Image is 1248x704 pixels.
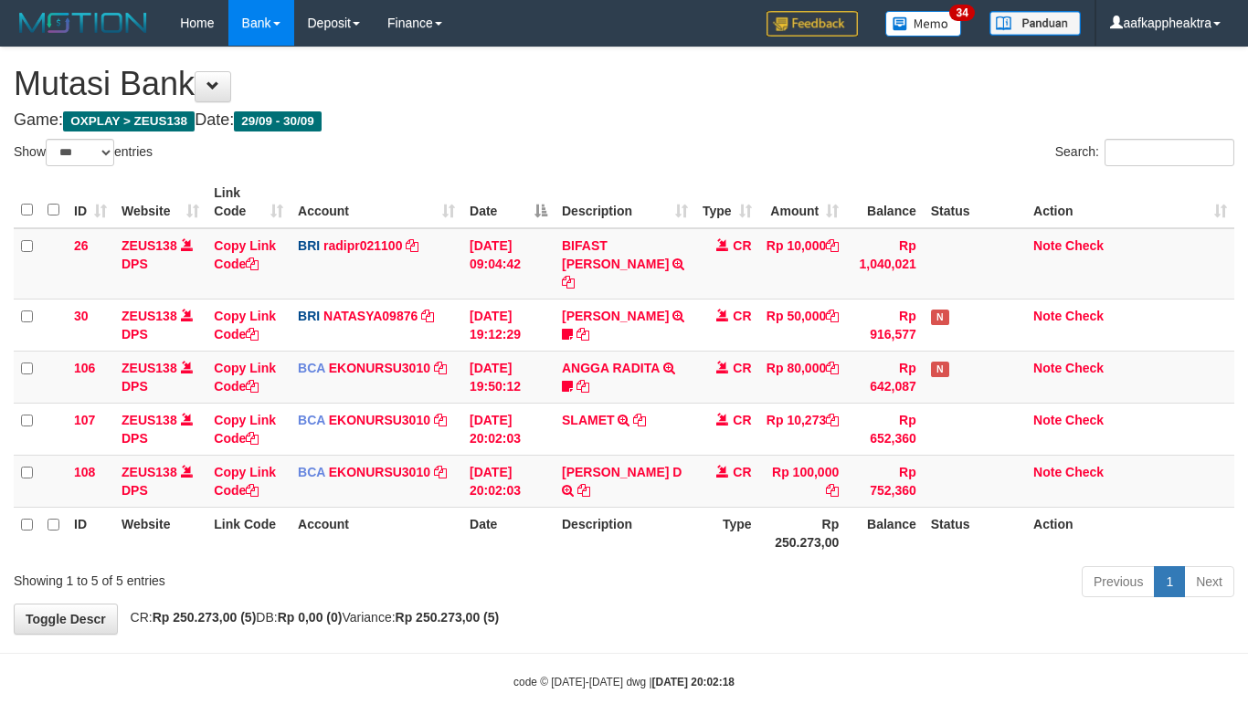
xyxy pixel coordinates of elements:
[931,310,949,325] span: Has Note
[1026,176,1234,228] th: Action: activate to sort column ascending
[826,309,839,323] a: Copy Rp 50,000 to clipboard
[114,299,206,351] td: DPS
[298,238,320,253] span: BRI
[695,176,759,228] th: Type: activate to sort column ascending
[14,564,506,590] div: Showing 1 to 5 of 5 entries
[1105,139,1234,166] input: Search:
[1082,566,1155,597] a: Previous
[1026,507,1234,559] th: Action
[733,309,751,323] span: CR
[114,455,206,507] td: DPS
[759,351,847,403] td: Rp 80,000
[74,238,89,253] span: 26
[114,507,206,559] th: Website
[214,238,276,271] a: Copy Link Code
[1154,566,1185,597] a: 1
[1184,566,1234,597] a: Next
[329,413,430,427] a: EKONURSU3010
[1033,238,1062,253] a: Note
[462,228,555,299] td: [DATE] 09:04:42
[214,309,276,341] a: Copy Link Code
[421,309,434,323] a: Copy NATASYA09876 to clipboard
[733,361,751,375] span: CR
[826,483,839,498] a: Copy Rp 100,000 to clipboard
[1033,465,1062,479] a: Note
[462,507,555,559] th: Date
[234,111,322,131] span: 29/09 - 30/09
[846,455,924,507] td: Rp 752,360
[924,507,1026,559] th: Status
[67,176,114,228] th: ID: activate to sort column ascending
[562,238,669,271] a: BIFAST [PERSON_NAME]
[434,413,447,427] a: Copy EKONURSU3010 to clipboard
[759,176,847,228] th: Amount: activate to sort column ascending
[931,362,949,377] span: Has Note
[323,238,402,253] a: radipr021100
[114,176,206,228] th: Website: activate to sort column ascending
[323,309,418,323] a: NATASYA09876
[562,465,682,479] a: [PERSON_NAME] D
[14,604,118,635] a: Toggle Descr
[291,176,462,228] th: Account: activate to sort column ascending
[114,403,206,455] td: DPS
[122,309,177,323] a: ZEUS138
[733,238,751,253] span: CR
[434,361,447,375] a: Copy EKONURSU3010 to clipboard
[846,507,924,559] th: Balance
[462,351,555,403] td: [DATE] 19:50:12
[1065,413,1104,427] a: Check
[298,413,325,427] span: BCA
[406,238,418,253] a: Copy radipr021100 to clipboard
[434,465,447,479] a: Copy EKONURSU3010 to clipboard
[74,309,89,323] span: 30
[67,507,114,559] th: ID
[46,139,114,166] select: Showentries
[759,403,847,455] td: Rp 10,273
[759,507,847,559] th: Rp 250.273,00
[14,139,153,166] label: Show entries
[291,507,462,559] th: Account
[1033,413,1062,427] a: Note
[633,413,646,427] a: Copy SLAMET to clipboard
[74,465,95,479] span: 108
[759,299,847,351] td: Rp 50,000
[949,5,974,21] span: 34
[1065,361,1104,375] a: Check
[14,111,1234,130] h4: Game: Date:
[122,465,177,479] a: ZEUS138
[555,507,695,559] th: Description
[122,238,177,253] a: ZEUS138
[826,413,839,427] a: Copy Rp 10,273 to clipboard
[298,465,325,479] span: BCA
[14,9,153,37] img: MOTION_logo.png
[1033,309,1062,323] a: Note
[74,361,95,375] span: 106
[74,413,95,427] span: 107
[513,676,735,688] small: code © [DATE]-[DATE] dwg |
[846,403,924,455] td: Rp 652,360
[826,361,839,375] a: Copy Rp 80,000 to clipboard
[576,379,589,394] a: Copy ANGGA RADITA to clipboard
[1065,465,1104,479] a: Check
[767,11,858,37] img: Feedback.jpg
[462,403,555,455] td: [DATE] 20:02:03
[846,228,924,299] td: Rp 1,040,021
[206,507,291,559] th: Link Code
[122,361,177,375] a: ZEUS138
[214,361,276,394] a: Copy Link Code
[153,610,257,625] strong: Rp 250.273,00 (5)
[396,610,500,625] strong: Rp 250.273,00 (5)
[733,413,751,427] span: CR
[278,610,343,625] strong: Rp 0,00 (0)
[562,309,669,323] a: [PERSON_NAME]
[555,176,695,228] th: Description: activate to sort column ascending
[329,465,430,479] a: EKONURSU3010
[577,483,590,498] a: Copy MUHAMMAD GHAIZAN D to clipboard
[462,299,555,351] td: [DATE] 19:12:29
[214,465,276,498] a: Copy Link Code
[298,309,320,323] span: BRI
[1065,238,1104,253] a: Check
[114,228,206,299] td: DPS
[206,176,291,228] th: Link Code: activate to sort column ascending
[114,351,206,403] td: DPS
